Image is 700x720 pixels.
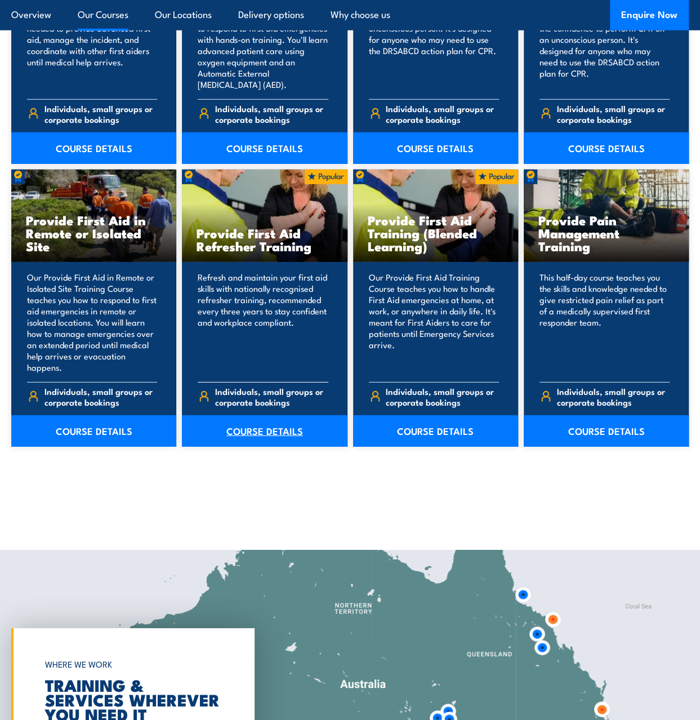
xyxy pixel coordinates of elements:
[368,214,503,252] h3: Provide First Aid Training (Blended Learning)
[27,272,157,373] p: Our Provide First Aid in Remote or Isolated Site Training Course teaches you how to respond to fi...
[182,415,347,447] a: COURSE DETAILS
[353,415,518,447] a: COURSE DETAILS
[45,654,215,674] h6: WHERE WE WORK
[524,415,689,447] a: COURSE DETAILS
[540,272,670,373] p: This half-day course teaches you the skills and knowledge needed to give restricted pain relief a...
[353,132,518,164] a: COURSE DETAILS
[11,415,176,447] a: COURSE DETAILS
[11,132,176,164] a: COURSE DETAILS
[197,226,332,252] h3: Provide First Aid Refresher Training
[386,386,499,407] span: Individuals, small groups or corporate bookings
[538,214,674,252] h3: Provide Pain Management Training
[386,103,499,125] span: Individuals, small groups or corporate bookings
[182,132,347,164] a: COURSE DETAILS
[369,272,499,373] p: Our Provide First Aid Training Course teaches you how to handle First Aid emergencies at home, at...
[215,103,328,125] span: Individuals, small groups or corporate bookings
[556,103,670,125] span: Individuals, small groups or corporate bookings
[524,132,689,164] a: COURSE DETAILS
[556,386,670,407] span: Individuals, small groups or corporate bookings
[44,103,158,125] span: Individuals, small groups or corporate bookings
[44,386,158,407] span: Individuals, small groups or corporate bookings
[215,386,328,407] span: Individuals, small groups or corporate bookings
[26,214,162,252] h3: Provide First Aid in Remote or Isolated Site
[198,272,328,373] p: Refresh and maintain your first aid skills with nationally recognised refresher training, recomme...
